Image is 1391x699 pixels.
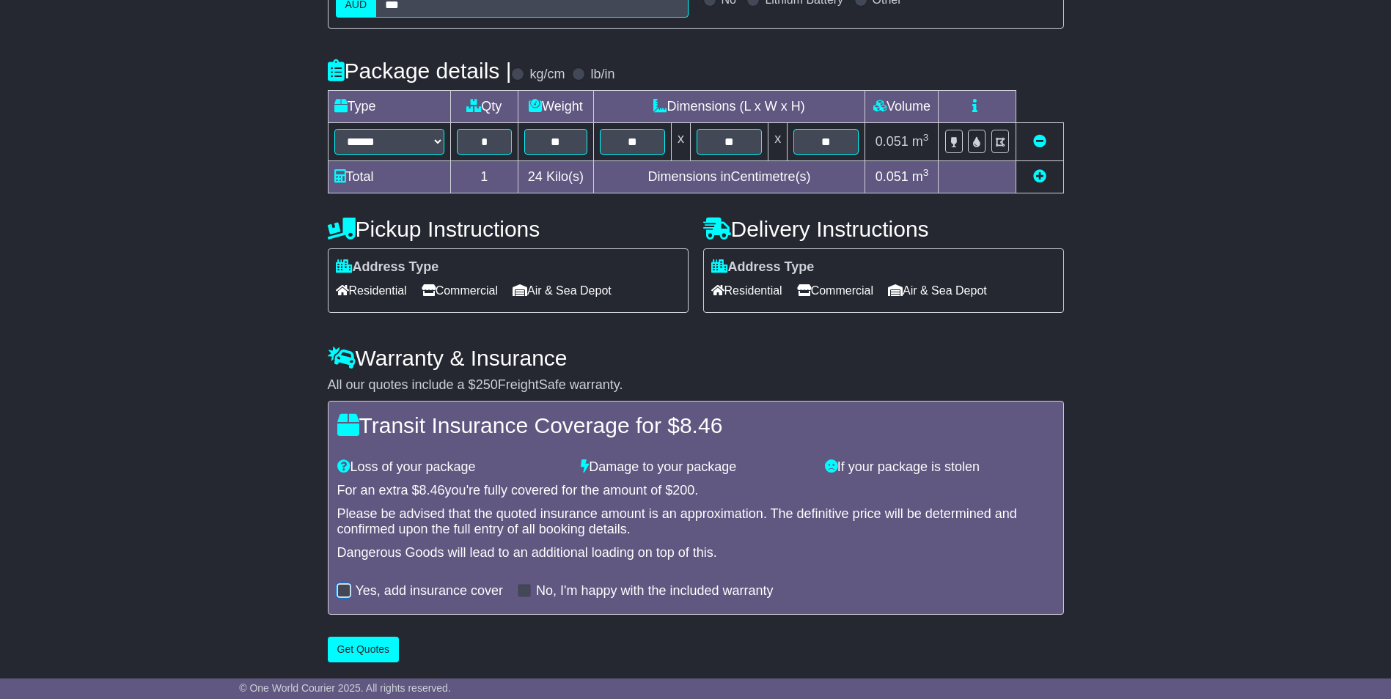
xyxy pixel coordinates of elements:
[1033,134,1046,149] a: Remove this item
[876,134,909,149] span: 0.051
[419,483,445,498] span: 8.46
[337,483,1054,499] div: For an extra $ you're fully covered for the amount of $ .
[923,167,929,178] sup: 3
[888,279,987,302] span: Air & Sea Depot
[518,91,594,123] td: Weight
[336,279,407,302] span: Residential
[593,91,865,123] td: Dimensions (L x W x H)
[518,161,594,193] td: Kilo(s)
[536,583,774,599] label: No, I'm happy with the included warranty
[337,413,1054,437] h4: Transit Insurance Coverage for $
[671,123,690,161] td: x
[513,279,612,302] span: Air & Sea Depot
[328,346,1064,370] h4: Warranty & Insurance
[476,377,498,392] span: 250
[711,259,815,275] label: Address Type
[328,377,1064,393] div: All our quotes include a $ FreightSafe warranty.
[672,483,694,498] span: 200
[768,123,788,161] td: x
[450,91,518,123] td: Qty
[912,134,929,149] span: m
[593,161,865,193] td: Dimensions in Centimetre(s)
[703,217,1064,241] h4: Delivery Instructions
[797,279,873,302] span: Commercial
[529,67,565,83] label: kg/cm
[1033,169,1046,184] a: Add new item
[422,279,498,302] span: Commercial
[328,59,512,83] h4: Package details |
[239,682,451,694] span: © One World Courier 2025. All rights reserved.
[912,169,929,184] span: m
[330,459,574,476] div: Loss of your package
[590,67,614,83] label: lb/in
[876,169,909,184] span: 0.051
[923,132,929,143] sup: 3
[336,259,439,275] label: Address Type
[328,91,450,123] td: Type
[711,279,782,302] span: Residential
[573,459,818,476] div: Damage to your package
[328,637,400,662] button: Get Quotes
[337,506,1054,538] div: Please be advised that the quoted insurance amount is an approximation. The definitive price will...
[328,217,689,241] h4: Pickup Instructions
[865,91,939,123] td: Volume
[818,459,1062,476] div: If your package is stolen
[356,583,503,599] label: Yes, add insurance cover
[328,161,450,193] td: Total
[528,169,543,184] span: 24
[680,413,722,437] span: 8.46
[337,545,1054,561] div: Dangerous Goods will lead to an additional loading on top of this.
[450,161,518,193] td: 1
